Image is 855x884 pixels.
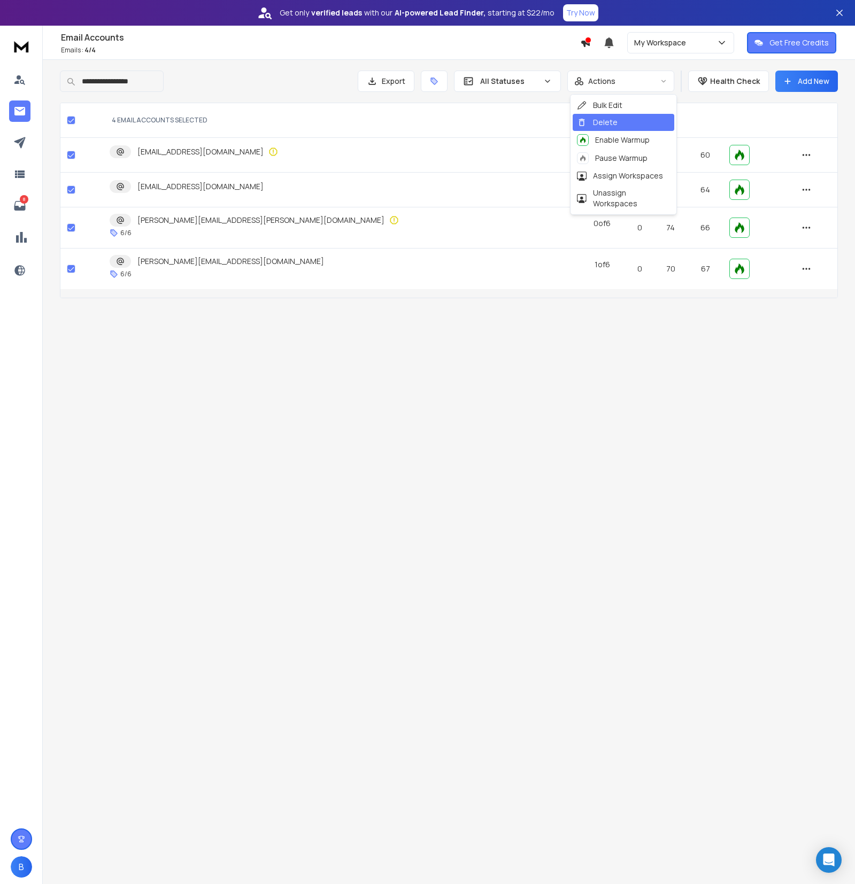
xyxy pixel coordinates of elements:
h1: Email Accounts [61,31,580,44]
td: 66 [688,207,723,249]
span: 4 / 4 [84,45,96,55]
div: 0 of 6 [594,218,611,229]
div: 4 EMAIL ACCOUNTS SELECTED [112,116,570,125]
p: 6/6 [120,270,132,278]
p: 8 [20,195,28,204]
div: Pause Warmup [577,152,648,164]
p: Get Free Credits [769,37,829,48]
button: Health Check [688,71,769,92]
td: 67 [688,249,723,290]
p: 0 [632,222,647,233]
p: [PERSON_NAME][EMAIL_ADDRESS][PERSON_NAME][DOMAIN_NAME] [137,215,384,226]
p: My Workspace [634,37,690,48]
td: 74 [653,207,688,249]
div: Assign Workspaces [577,170,663,181]
div: Open Intercom Messenger [816,847,842,873]
button: Add New [775,71,838,92]
strong: AI-powered Lead Finder, [395,7,486,18]
p: Actions [588,76,615,87]
button: Try Now [563,4,598,21]
div: Unassign Workspaces [577,188,670,209]
p: All Statuses [480,76,539,87]
p: Try Now [566,7,595,18]
div: Bulk Edit [577,100,622,111]
p: [EMAIL_ADDRESS][DOMAIN_NAME] [137,181,264,192]
button: Get Free Credits [747,32,836,53]
td: 64 [688,173,723,207]
div: 1 of 6 [595,259,610,270]
p: 6/6 [120,229,132,237]
a: 8 [9,195,30,216]
p: 0 [632,263,647,274]
div: Delete [577,117,618,128]
p: Get only with our starting at $22/mo [280,7,554,18]
strong: verified leads [311,7,362,18]
td: 70 [653,249,688,290]
p: Health Check [710,76,760,87]
td: 60 [688,138,723,173]
button: Export [358,71,414,92]
div: Enable Warmup [577,134,650,146]
p: [PERSON_NAME][EMAIL_ADDRESS][DOMAIN_NAME] [137,256,324,267]
button: B [11,856,32,878]
img: logo [11,36,32,56]
p: [EMAIL_ADDRESS][DOMAIN_NAME] [137,146,264,157]
p: Emails : [61,46,580,55]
